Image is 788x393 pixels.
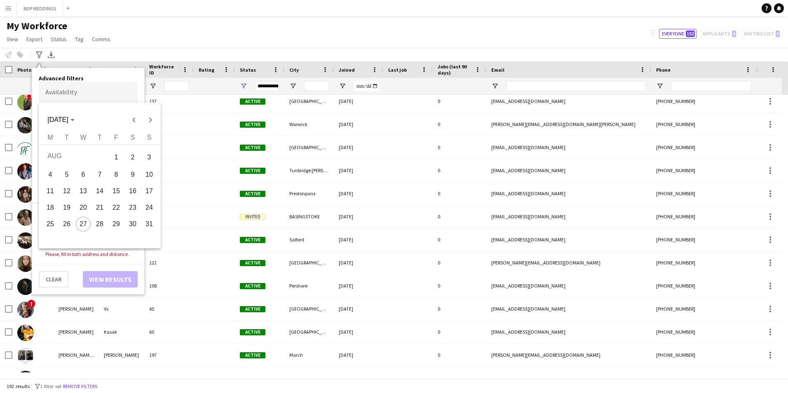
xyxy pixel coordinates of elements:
[91,166,108,183] button: 07-08-2025
[80,134,86,141] span: W
[92,167,107,182] span: 7
[142,112,159,128] button: Next month
[131,134,135,141] span: S
[92,217,107,232] span: 28
[141,183,157,199] button: 17-08-2025
[91,216,108,232] button: 28-08-2025
[42,199,59,216] button: 18-08-2025
[142,217,157,232] span: 31
[59,183,75,199] button: 12-08-2025
[141,199,157,216] button: 24-08-2025
[59,199,75,216] button: 19-08-2025
[125,200,140,215] span: 23
[124,148,141,166] button: 02-08-2025
[75,183,91,199] button: 13-08-2025
[43,167,58,182] span: 4
[42,183,59,199] button: 11-08-2025
[76,200,91,215] span: 20
[142,200,157,215] span: 24
[59,216,75,232] button: 26-08-2025
[124,183,141,199] button: 16-08-2025
[76,167,91,182] span: 6
[142,184,157,199] span: 17
[43,184,58,199] span: 11
[126,112,142,128] button: Previous month
[47,116,68,123] span: [DATE]
[108,199,124,216] button: 22-08-2025
[65,134,69,141] span: T
[91,183,108,199] button: 14-08-2025
[125,217,140,232] span: 30
[42,148,108,166] td: AUG
[124,166,141,183] button: 09-08-2025
[114,134,118,141] span: F
[76,184,91,199] span: 13
[141,166,157,183] button: 10-08-2025
[75,166,91,183] button: 06-08-2025
[142,167,157,182] span: 10
[59,167,74,182] span: 5
[43,200,58,215] span: 18
[43,217,58,232] span: 25
[141,148,157,166] button: 03-08-2025
[42,216,59,232] button: 25-08-2025
[59,200,74,215] span: 19
[108,148,124,166] button: 01-08-2025
[76,217,91,232] span: 27
[109,200,124,215] span: 22
[92,200,107,215] span: 21
[92,184,107,199] span: 14
[59,217,74,232] span: 26
[47,134,53,141] span: M
[125,167,140,182] span: 9
[125,149,140,166] span: 2
[109,217,124,232] span: 29
[124,216,141,232] button: 30-08-2025
[59,184,74,199] span: 12
[109,149,124,166] span: 1
[147,134,152,141] span: S
[75,199,91,216] button: 20-08-2025
[44,112,77,127] button: Choose month and year
[59,166,75,183] button: 05-08-2025
[91,199,108,216] button: 21-08-2025
[109,184,124,199] span: 15
[109,167,124,182] span: 8
[75,216,91,232] button: 27-08-2025
[108,183,124,199] button: 15-08-2025
[124,199,141,216] button: 23-08-2025
[142,149,157,166] span: 3
[125,184,140,199] span: 16
[98,134,102,141] span: T
[108,166,124,183] button: 08-08-2025
[108,216,124,232] button: 29-08-2025
[42,166,59,183] button: 04-08-2025
[141,216,157,232] button: 31-08-2025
